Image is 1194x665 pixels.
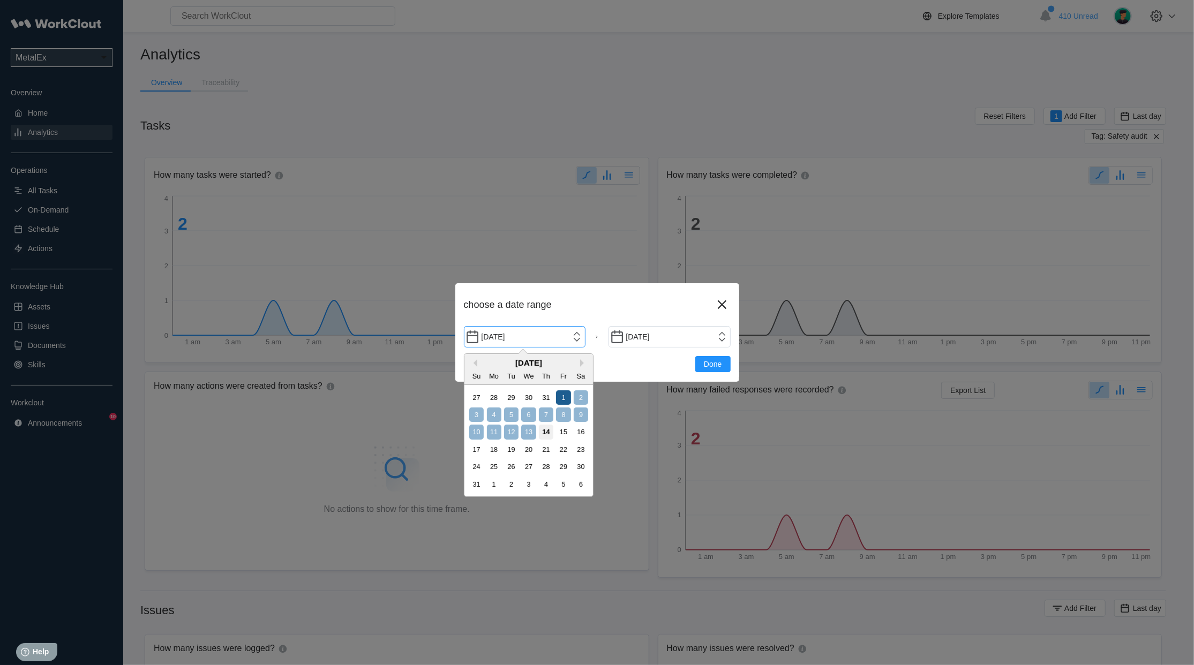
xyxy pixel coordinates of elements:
div: Choose Wednesday, August 27th, 2025 [521,459,536,474]
div: Choose Friday, August 29th, 2025 [556,459,570,474]
div: Sa [574,369,588,383]
div: Choose Saturday, August 2nd, 2025 [574,390,588,405]
button: Previous Month [470,359,477,367]
div: Choose Monday, August 11th, 2025 [487,425,501,439]
div: Choose Wednesday, September 3rd, 2025 [521,477,536,492]
div: Choose Tuesday, September 2nd, 2025 [504,477,519,492]
div: Mo [487,369,501,383]
div: Choose Thursday, September 4th, 2025 [539,477,553,492]
div: Choose Tuesday, August 5th, 2025 [504,407,519,422]
div: Choose Sunday, August 3rd, 2025 [469,407,484,422]
span: Done [704,360,722,368]
button: Done [695,356,730,372]
div: Choose Saturday, August 9th, 2025 [574,407,588,422]
div: Choose Friday, August 22nd, 2025 [556,442,570,457]
div: Choose Wednesday, July 30th, 2025 [521,390,536,405]
div: month 2025-08 [468,389,589,493]
div: choose a date range [464,299,714,311]
div: Choose Tuesday, August 19th, 2025 [504,442,519,457]
div: Choose Tuesday, August 12th, 2025 [504,425,519,439]
div: Choose Thursday, July 31st, 2025 [539,390,553,405]
div: Choose Wednesday, August 6th, 2025 [521,407,536,422]
div: Choose Sunday, July 27th, 2025 [469,390,484,405]
div: Choose Friday, September 5th, 2025 [556,477,570,492]
div: Choose Thursday, August 21st, 2025 [539,442,553,457]
div: Choose Monday, September 1st, 2025 [487,477,501,492]
div: Choose Tuesday, August 26th, 2025 [504,459,519,474]
div: Choose Saturday, September 6th, 2025 [574,477,588,492]
div: Choose Friday, August 15th, 2025 [556,425,570,439]
div: Fr [556,369,570,383]
div: Choose Tuesday, July 29th, 2025 [504,390,519,405]
div: Th [539,369,553,383]
input: End Date [609,326,731,347]
div: Choose Saturday, August 30th, 2025 [574,459,588,474]
div: Choose Monday, August 18th, 2025 [487,442,501,457]
div: Choose Saturday, August 16th, 2025 [574,425,588,439]
div: Choose Sunday, August 31st, 2025 [469,477,484,492]
div: Choose Wednesday, August 20th, 2025 [521,442,536,457]
input: Start Date [464,326,586,347]
div: We [521,369,536,383]
div: Choose Thursday, August 7th, 2025 [539,407,553,422]
div: Choose Wednesday, August 13th, 2025 [521,425,536,439]
div: Choose Thursday, August 28th, 2025 [539,459,553,474]
div: [DATE] [464,358,593,367]
div: Choose Monday, July 28th, 2025 [487,390,501,405]
div: Su [469,369,484,383]
div: Choose Monday, August 25th, 2025 [487,459,501,474]
div: Choose Saturday, August 23rd, 2025 [574,442,588,457]
button: Next Month [580,359,588,367]
div: Choose Friday, August 1st, 2025 [556,390,570,405]
div: Tu [504,369,519,383]
div: Choose Thursday, August 14th, 2025 [539,425,553,439]
div: Choose Sunday, August 10th, 2025 [469,425,484,439]
div: Choose Sunday, August 24th, 2025 [469,459,484,474]
div: Choose Friday, August 8th, 2025 [556,407,570,422]
div: Choose Sunday, August 17th, 2025 [469,442,484,457]
div: Choose Monday, August 4th, 2025 [487,407,501,422]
